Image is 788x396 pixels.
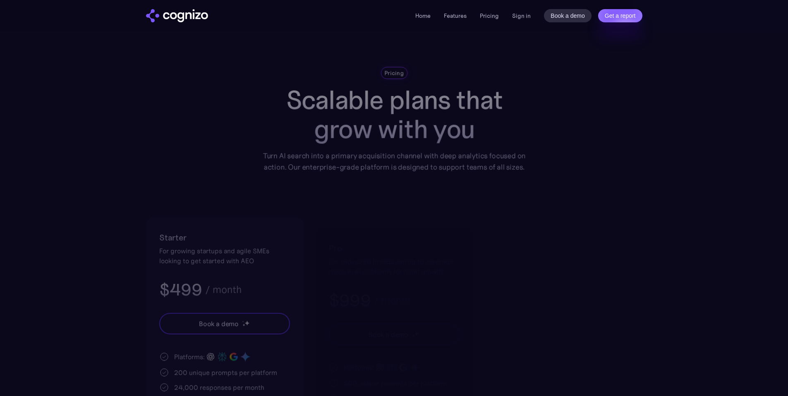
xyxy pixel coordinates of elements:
[256,86,531,144] h1: Scalable plans that grow with you
[444,12,467,19] a: Features
[146,9,208,22] img: cognizo logo
[344,378,447,388] div: 500 unique prompts per platform
[598,9,642,22] a: Get a report
[242,321,243,322] img: star
[146,9,208,22] a: home
[480,12,499,19] a: Pricing
[199,319,238,329] div: Book a demo
[174,352,205,362] div: Platforms:
[368,329,408,339] div: Book a demo
[242,324,245,326] img: star
[544,9,592,22] a: Book a demo
[329,290,371,311] h3: $999
[159,246,290,266] div: For growing startups and agile SMEs looking to get started with AEO
[256,150,531,173] div: Turn AI search into a primary acquisition channel with deep analytics focused on action. Our ente...
[344,362,374,372] div: Platforms:
[384,69,404,77] div: Pricing
[374,295,410,305] div: / month
[415,12,431,19] a: Home
[412,334,414,337] img: star
[414,331,419,336] img: star
[244,320,249,326] img: star
[329,324,460,345] a: Book a demostarstarstar
[174,367,277,377] div: 200 unique prompts per platform
[159,279,202,300] h3: $499
[412,331,413,333] img: star
[159,313,290,334] a: Book a demostarstarstar
[329,257,460,276] div: For mid-sized brands aiming to maximize reach in AI platforms for rapid growth
[205,285,241,295] div: / month
[329,242,460,255] h2: Pro
[174,382,264,392] div: 24,000 responses per month
[512,11,531,21] a: Sign in
[159,231,290,244] h2: Starter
